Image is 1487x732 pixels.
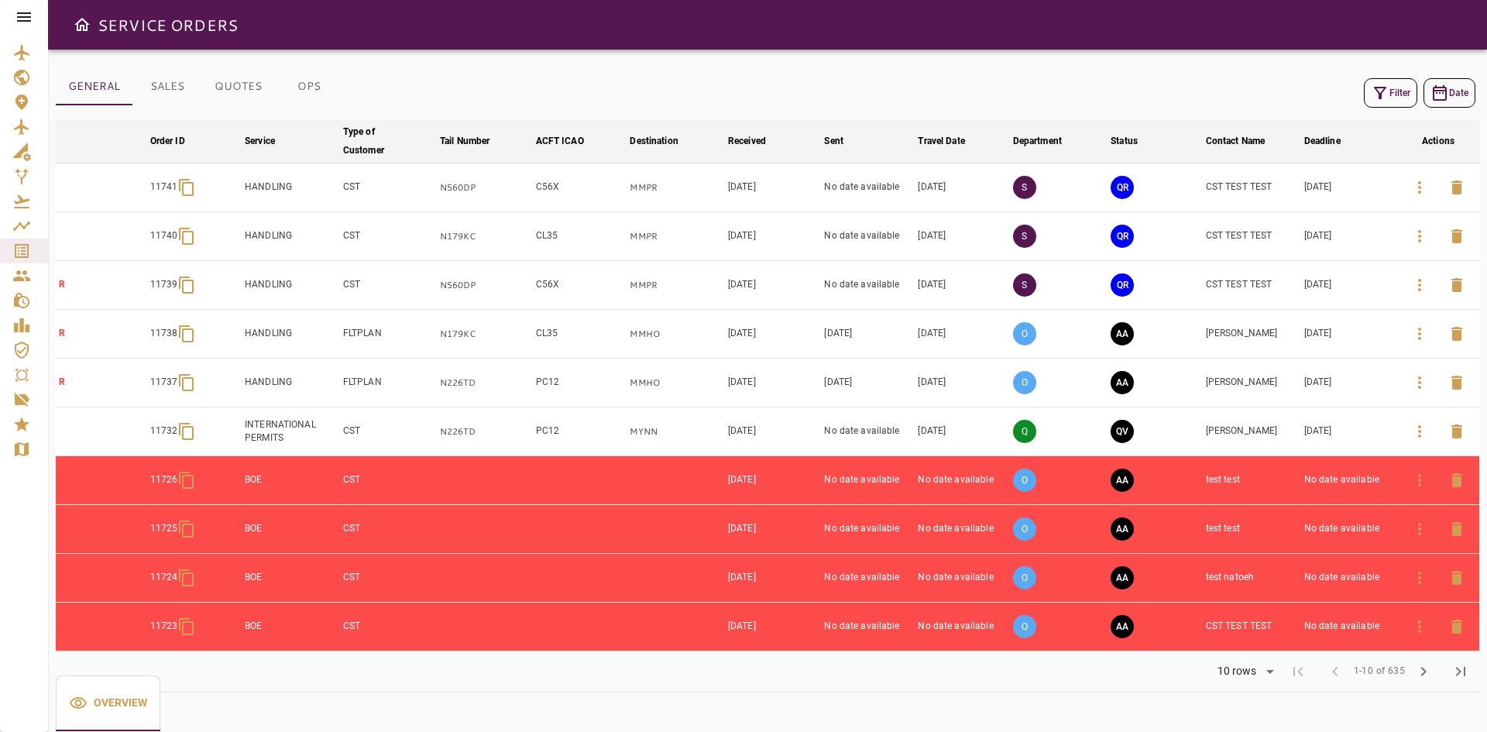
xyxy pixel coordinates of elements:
[915,603,1009,651] td: No date available
[1111,566,1134,589] button: AWAITING ASSIGNMENT
[1401,462,1438,499] button: Details
[915,261,1009,310] td: [DATE]
[242,456,340,505] td: BOE
[1401,413,1438,450] button: Details
[1401,266,1438,304] button: Details
[150,132,205,150] span: Order ID
[630,181,721,194] p: MMPR
[1013,371,1036,394] p: O
[1111,176,1134,199] button: QUOTE REQUESTED
[1111,615,1134,638] button: AWAITING ASSIGNMENT
[915,163,1009,212] td: [DATE]
[150,376,178,389] p: 11737
[1401,315,1438,352] button: Details
[1111,420,1134,443] button: QUOTE VALIDATED
[1203,554,1301,603] td: test natoeh
[630,132,678,150] div: Destination
[340,212,437,261] td: CST
[1301,212,1397,261] td: [DATE]
[821,359,915,407] td: [DATE]
[1111,132,1138,150] div: Status
[59,376,144,389] p: R
[1013,322,1036,345] p: O
[1438,559,1475,596] button: Delete
[56,68,132,105] button: GENERAL
[98,12,238,37] h6: SERVICE ORDERS
[1401,364,1438,401] button: Details
[1111,322,1134,345] button: AWAITING ASSIGNMENT
[440,328,530,341] p: N179KC
[56,675,160,731] button: Overview
[1013,566,1036,589] p: O
[1206,132,1265,150] div: Contact Name
[340,554,437,603] td: CST
[1401,510,1438,548] button: Details
[725,554,822,603] td: [DATE]
[630,230,721,243] p: MMPR
[1203,212,1301,261] td: CST TEST TEST
[440,132,489,150] div: Tail Number
[1438,413,1475,450] button: Delete
[340,603,437,651] td: CST
[1414,662,1433,681] span: chevron_right
[1301,163,1397,212] td: [DATE]
[1013,469,1036,492] p: O
[1203,359,1301,407] td: [PERSON_NAME]
[1354,664,1405,679] span: 1-10 of 635
[245,132,275,150] div: Service
[821,554,915,603] td: No date available
[1279,653,1317,690] span: First Page
[1013,132,1062,150] div: Department
[1304,132,1361,150] span: Deadline
[242,212,340,261] td: HANDLING
[440,279,530,292] p: N560DP
[59,278,144,291] p: R
[150,473,178,486] p: 11726
[150,424,178,438] p: 11732
[725,407,822,456] td: [DATE]
[1301,554,1397,603] td: No date available
[1203,603,1301,651] td: CST TEST TEST
[1301,407,1397,456] td: [DATE]
[1438,510,1475,548] button: Delete
[533,212,627,261] td: CL35
[533,261,627,310] td: C56X
[630,132,698,150] span: Destination
[821,310,915,359] td: [DATE]
[1438,218,1475,255] button: Delete
[242,163,340,212] td: HANDLING
[1405,653,1442,690] span: Next Page
[1203,505,1301,554] td: test test
[915,359,1009,407] td: [DATE]
[242,554,340,603] td: BOE
[1206,132,1286,150] span: Contact Name
[915,554,1009,603] td: No date available
[1364,78,1417,108] button: Filter
[1013,615,1036,638] p: O
[242,407,340,456] td: INTERNATIONAL PERMITS
[1203,407,1301,456] td: [PERSON_NAME]
[915,310,1009,359] td: [DATE]
[245,132,295,150] span: Service
[1203,163,1301,212] td: CST TEST TEST
[630,376,721,390] p: MMHO
[1111,517,1134,541] button: AWAITING ASSIGNMENT
[725,310,822,359] td: [DATE]
[1451,662,1470,681] span: last_page
[821,407,915,456] td: No date available
[1442,653,1479,690] span: Last Page
[340,261,437,310] td: CST
[150,620,178,633] p: 11723
[1438,462,1475,499] button: Delete
[725,261,822,310] td: [DATE]
[725,212,822,261] td: [DATE]
[1214,665,1261,678] div: 10 rows
[56,68,344,105] div: basic tabs example
[1013,132,1082,150] span: Department
[150,522,178,535] p: 11725
[725,359,822,407] td: [DATE]
[821,212,915,261] td: No date available
[1423,78,1475,108] button: Date
[340,456,437,505] td: CST
[1013,517,1036,541] p: O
